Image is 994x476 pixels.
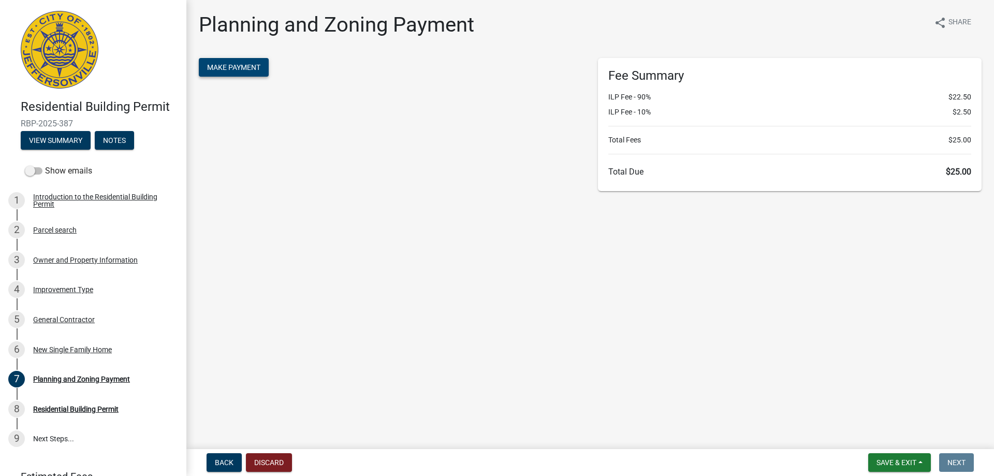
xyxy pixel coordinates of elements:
button: Discard [246,453,292,472]
div: Residential Building Permit [33,406,119,413]
div: 5 [8,311,25,328]
label: Show emails [25,165,92,177]
span: Next [947,458,966,467]
div: 4 [8,281,25,298]
li: ILP Fee - 90% [608,92,971,103]
span: Share [948,17,971,29]
span: Make Payment [207,63,260,71]
li: ILP Fee - 10% [608,107,971,118]
wm-modal-confirm: Summary [21,137,91,145]
span: RBP-2025-387 [21,119,166,128]
span: $25.00 [948,135,971,146]
wm-modal-confirm: Notes [95,137,134,145]
button: Save & Exit [868,453,931,472]
span: Save & Exit [876,458,916,467]
div: 8 [8,401,25,417]
button: View Summary [21,131,91,150]
li: Total Fees [608,135,971,146]
span: $22.50 [948,92,971,103]
i: share [934,17,946,29]
div: Introduction to the Residential Building Permit [33,193,170,208]
button: shareShare [926,12,980,33]
h4: Residential Building Permit [21,99,178,114]
div: General Contractor [33,316,95,323]
div: 7 [8,371,25,387]
img: City of Jeffersonville, Indiana [21,11,98,89]
div: Owner and Property Information [33,256,138,264]
div: 1 [8,192,25,209]
button: Back [207,453,242,472]
div: 6 [8,341,25,358]
button: Next [939,453,974,472]
div: Improvement Type [33,286,93,293]
h6: Total Due [608,167,971,177]
div: 2 [8,222,25,238]
div: New Single Family Home [33,346,112,353]
span: $25.00 [946,167,971,177]
span: $2.50 [953,107,971,118]
button: Notes [95,131,134,150]
div: Parcel search [33,226,77,234]
div: Planning and Zoning Payment [33,376,130,383]
div: 9 [8,430,25,447]
button: Make Payment [199,58,269,77]
h1: Planning and Zoning Payment [199,12,474,37]
span: Back [215,458,233,467]
div: 3 [8,252,25,268]
h6: Fee Summary [608,68,971,83]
